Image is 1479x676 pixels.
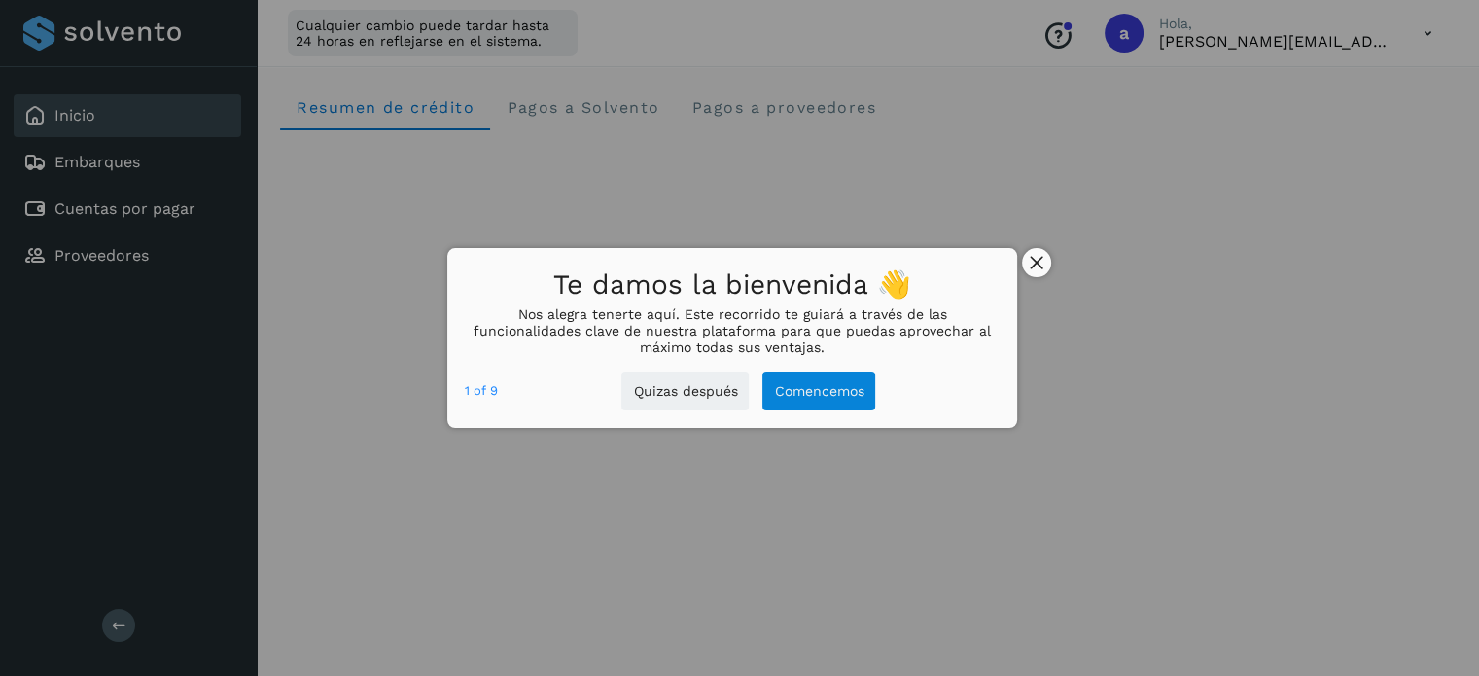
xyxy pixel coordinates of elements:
button: Comencemos [762,372,875,411]
button: Quizas después [621,372,749,411]
p: Nos alegra tenerte aquí. Este recorrido te guiará a través de las funcionalidades clave de nuestr... [465,306,1000,355]
h1: Te damos la bienvenida 👋 [465,264,1000,307]
div: 1 of 9 [465,380,498,402]
div: step 1 of 9 [465,380,498,402]
div: Te damos la bienvenida 👋Nos alegra tenerte aquí. Este recorrido te guiará a través de las funcion... [447,248,1017,429]
button: close, [1022,248,1051,277]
